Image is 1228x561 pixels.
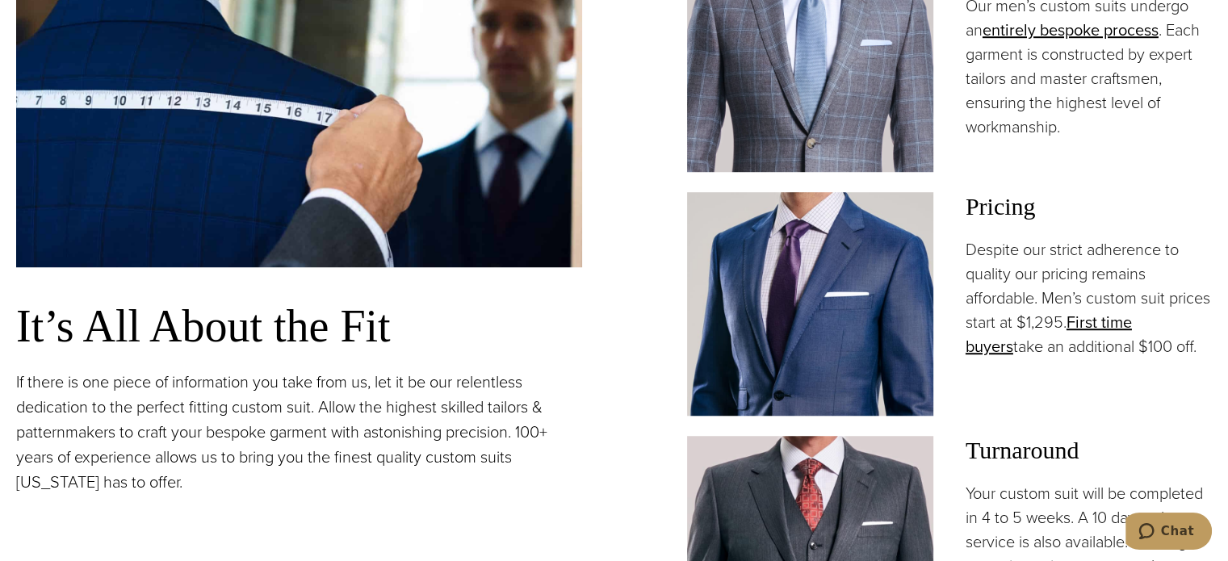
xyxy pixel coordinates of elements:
h3: Turnaround [966,436,1212,465]
h3: It’s All About the Fit [16,299,582,354]
a: entirely bespoke process [983,18,1159,42]
p: Despite our strict adherence to quality our pricing remains affordable. Men’s custom suit prices ... [966,237,1212,358]
h3: Pricing [966,192,1212,221]
img: Client in blue solid custom made suit with white shirt and navy tie. Fabric by Scabal. [687,192,933,416]
iframe: Opens a widget where you can chat to one of our agents [1125,513,1212,553]
a: First time buyers [966,310,1132,358]
p: If there is one piece of information you take from us, let it be our relentless dedication to the... [16,370,582,495]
